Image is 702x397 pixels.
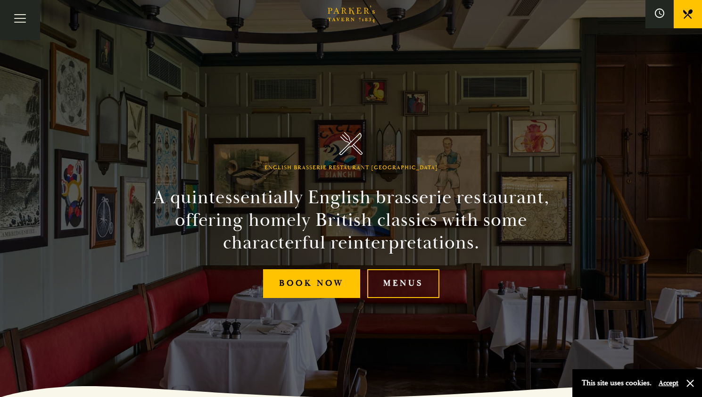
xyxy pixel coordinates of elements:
h1: English Brasserie Restaurant [GEOGRAPHIC_DATA] [264,165,438,171]
a: Menus [367,269,439,298]
a: Book Now [263,269,360,298]
h2: A quintessentially English brasserie restaurant, offering homely British classics with some chara... [136,186,566,254]
p: This site uses cookies. [582,376,652,390]
img: Parker's Tavern Brasserie Cambridge [339,132,363,155]
button: Accept [659,379,678,388]
button: Close and accept [685,379,695,388]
